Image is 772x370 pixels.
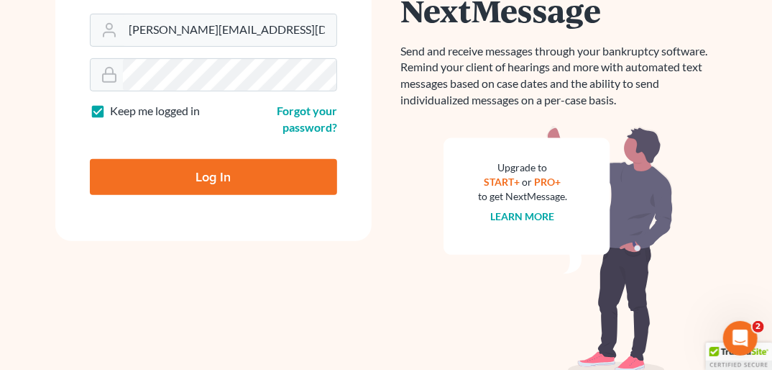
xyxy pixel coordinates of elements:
a: START+ [484,176,520,188]
p: Send and receive messages through your bankruptcy software. Remind your client of hearings and mo... [400,43,717,109]
label: Keep me logged in [110,103,200,119]
a: Learn more [491,210,555,222]
span: 2 [753,321,764,333]
span: or [523,176,533,188]
a: PRO+ [535,176,561,188]
div: Upgrade to [478,161,567,175]
div: to get NextMessage. [478,189,567,204]
div: TrustedSite Certified [706,343,772,370]
input: Log In [90,159,337,195]
input: Email Address [123,14,336,46]
iframe: Intercom live chat [723,321,758,356]
a: Forgot your password? [277,104,337,134]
